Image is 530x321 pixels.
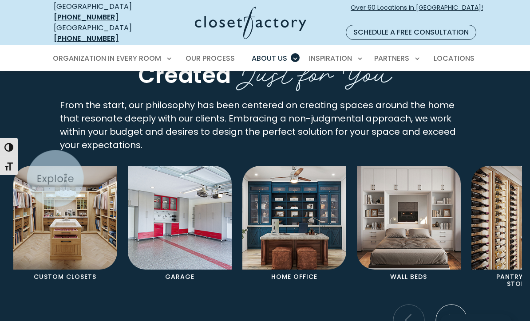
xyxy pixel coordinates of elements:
p: Garage [144,270,215,284]
div: [GEOGRAPHIC_DATA] [54,1,150,23]
img: Wall Bed [357,166,461,270]
a: [PHONE_NUMBER] [54,12,119,22]
p: Wall Beds [373,270,444,284]
p: Custom Closets [30,270,100,284]
img: Garage Cabinets [128,166,232,270]
a: Schedule a Free Consultation [346,25,476,40]
a: Custom Closet with island Custom Closets [8,166,123,284]
img: Home Office featuring desk and custom cabinetry [242,166,346,270]
span: Over 60 Locations in [GEOGRAPHIC_DATA]! [351,3,483,22]
span: About Us [252,53,287,63]
nav: Primary Menu [47,46,483,71]
img: Custom Closet with island [13,166,117,270]
a: Home Office featuring desk and custom cabinetry Home Office [237,166,352,284]
span: Just for You [236,51,392,92]
span: Locations [434,53,475,63]
span: Partners [374,53,409,63]
span: Our Process [186,53,235,63]
a: Garage Cabinets Garage [123,166,237,284]
div: [GEOGRAPHIC_DATA] [54,23,150,44]
a: Wall Bed Wall Beds [352,166,466,284]
span: Created [138,60,231,90]
span: Inspiration [309,53,352,63]
a: [PHONE_NUMBER] [54,33,119,43]
span: Organization in Every Room [53,53,161,63]
p: From the start, our philosophy has been centered on creating spaces around the home that resonate... [60,98,470,152]
img: Closet Factory Logo [195,7,306,39]
p: Home Office [259,270,329,284]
